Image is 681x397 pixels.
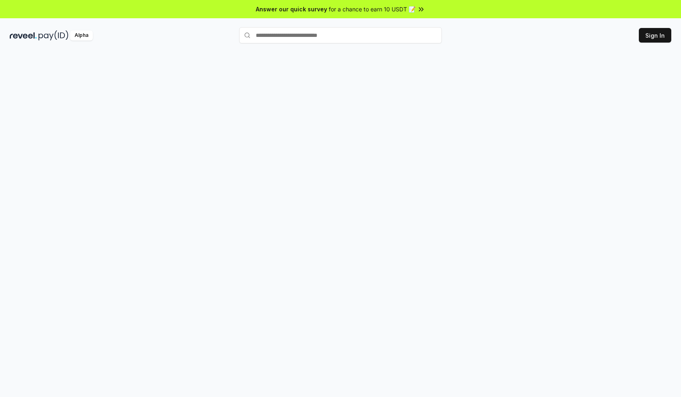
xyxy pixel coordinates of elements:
[39,30,69,41] img: pay_id
[70,30,93,41] div: Alpha
[639,28,671,43] button: Sign In
[10,30,37,41] img: reveel_dark
[329,5,415,13] span: for a chance to earn 10 USDT 📝
[256,5,327,13] span: Answer our quick survey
